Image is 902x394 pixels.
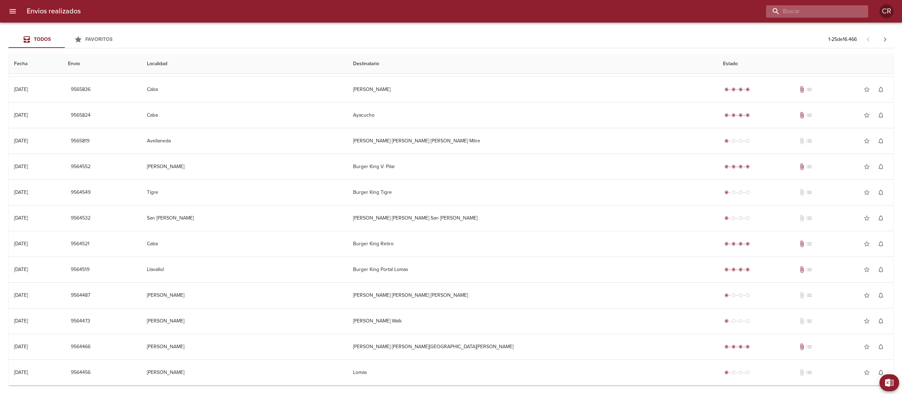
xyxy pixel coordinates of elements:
[828,36,857,43] p: 1 - 25 de 16.466
[874,340,888,354] button: Activar notificaciones
[746,345,750,349] span: radio_button_checked
[739,293,743,297] span: radio_button_unchecked
[877,343,884,350] span: notifications_none
[798,369,805,376] span: No tiene documentos adjuntos
[798,215,805,222] span: No tiene documentos adjuntos
[863,266,870,273] span: star_border
[731,293,736,297] span: radio_button_unchecked
[874,134,888,148] button: Activar notificaciones
[874,82,888,97] button: Activar notificaciones
[71,317,90,326] span: 9564473
[14,318,28,324] div: [DATE]
[874,237,888,251] button: Activar notificaciones
[874,288,888,302] button: Activar notificaciones
[877,112,884,119] span: notifications_none
[71,291,90,300] span: 9564487
[877,137,884,144] span: notifications_none
[724,190,729,195] span: radio_button_checked
[68,83,93,96] button: 9565836
[798,343,805,350] span: Tiene documentos adjuntos
[798,266,805,273] span: Tiene documentos adjuntos
[68,315,93,328] button: 9564473
[739,190,743,195] span: radio_button_unchecked
[4,3,21,20] button: menu
[14,164,28,170] div: [DATE]
[68,238,92,251] button: 9564521
[739,165,743,169] span: radio_button_checked
[879,374,899,391] button: Exportar Excel
[877,266,884,273] span: notifications_none
[863,137,870,144] span: star_border
[724,113,729,117] span: radio_button_checked
[877,215,884,222] span: notifications_none
[746,242,750,246] span: radio_button_checked
[863,86,870,93] span: star_border
[141,334,347,359] td: [PERSON_NAME]
[863,215,870,222] span: star_border
[347,103,717,128] td: Ayacucho
[71,214,91,223] span: 9564532
[68,160,93,173] button: 9564552
[723,292,751,299] div: Generado
[860,36,877,43] span: Pagina anterior
[746,190,750,195] span: radio_button_unchecked
[141,205,347,231] td: San [PERSON_NAME]
[863,189,870,196] span: star_border
[68,289,93,302] button: 9564487
[71,85,91,94] span: 9565836
[62,54,141,74] th: Envio
[14,112,28,118] div: [DATE]
[14,292,28,298] div: [DATE]
[14,344,28,350] div: [DATE]
[863,369,870,376] span: star_border
[805,292,813,299] span: No tiene pedido asociado
[860,211,874,225] button: Agregar a favoritos
[141,54,347,74] th: Localidad
[731,165,736,169] span: radio_button_checked
[739,370,743,375] span: radio_button_unchecked
[141,128,347,154] td: Avellaneda
[798,292,805,299] span: No tiene documentos adjuntos
[877,189,884,196] span: notifications_none
[347,205,717,231] td: [PERSON_NAME] [PERSON_NAME] San [PERSON_NAME]
[739,345,743,349] span: radio_button_checked
[798,240,805,247] span: Tiene documentos adjuntos
[731,87,736,92] span: radio_button_checked
[731,267,736,272] span: radio_button_checked
[347,54,717,74] th: Destinatario
[874,211,888,225] button: Activar notificaciones
[68,186,93,199] button: 9564549
[724,345,729,349] span: radio_button_checked
[860,160,874,174] button: Agregar a favoritos
[723,343,751,350] div: Entregado
[717,54,894,74] th: Estado
[746,319,750,323] span: radio_button_unchecked
[798,163,805,170] span: Tiene documentos adjuntos
[14,86,28,92] div: [DATE]
[731,113,736,117] span: radio_button_checked
[347,77,717,102] td: [PERSON_NAME]
[874,314,888,328] button: Activar notificaciones
[874,185,888,199] button: Activar notificaciones
[724,216,729,220] span: radio_button_checked
[766,5,856,18] input: buscar
[863,163,870,170] span: star_border
[877,163,884,170] span: notifications_none
[805,215,813,222] span: No tiene pedido asociado
[731,370,736,375] span: radio_button_unchecked
[805,163,813,170] span: No tiene pedido asociado
[877,292,884,299] span: notifications_none
[805,189,813,196] span: No tiene pedido asociado
[723,318,751,325] div: Generado
[877,369,884,376] span: notifications_none
[347,257,717,282] td: Burger King Portal Lomas
[68,109,93,122] button: 9565824
[68,212,93,225] button: 9564532
[879,4,894,18] div: Abrir información de usuario
[860,108,874,122] button: Agregar a favoritos
[860,314,874,328] button: Agregar a favoritos
[141,154,347,179] td: [PERSON_NAME]
[141,308,347,334] td: [PERSON_NAME]
[14,241,28,247] div: [DATE]
[68,340,93,353] button: 9564466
